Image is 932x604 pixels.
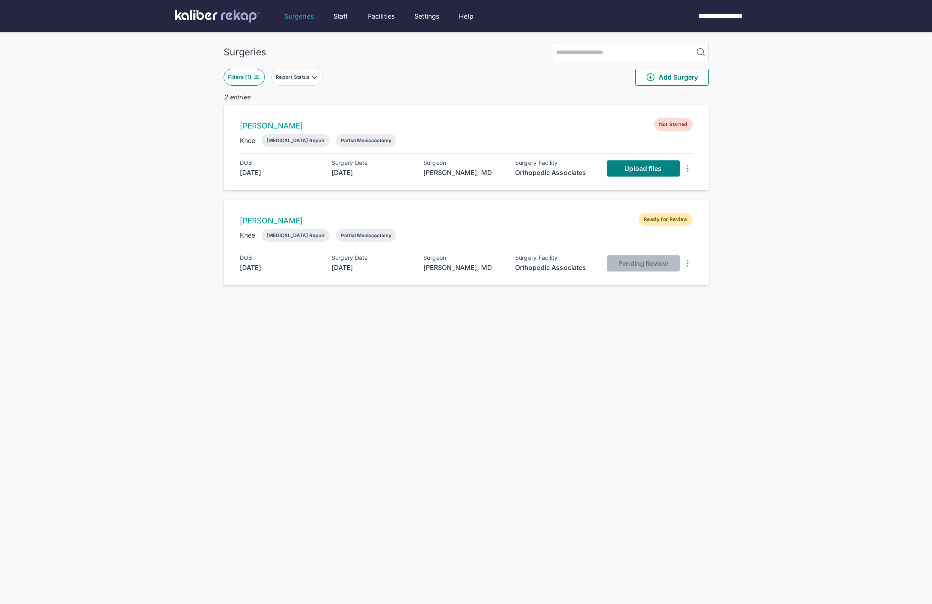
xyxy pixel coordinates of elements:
a: Staff [334,11,348,21]
span: Upload files [624,164,661,173]
img: DotsThreeVertical.31cb0eda.svg [683,259,693,268]
div: Surgery Facility [515,160,596,166]
div: Knee [240,230,256,240]
div: Surgery Date [332,160,412,166]
div: Report Status [276,74,311,80]
div: Surgeon [423,160,504,166]
div: [DATE] [332,263,412,272]
div: DOB [240,255,321,261]
div: Orthopedic Associates [515,263,596,272]
div: Knee [240,136,256,145]
button: Add Surgery [635,69,709,86]
div: [DATE] [240,263,321,272]
img: faders-horizontal-teal.edb3eaa8.svg [254,74,260,80]
a: Upload files [607,160,680,177]
div: Surgery Facility [515,255,596,261]
div: Partial Meniscectomy [341,232,391,238]
div: [DATE] [332,168,412,177]
a: Help [459,11,473,21]
img: MagnifyingGlass.1dc66aab.svg [696,47,706,57]
div: [PERSON_NAME], MD [423,168,504,177]
img: DotsThreeVertical.31cb0eda.svg [683,164,693,173]
a: [PERSON_NAME] [240,216,303,225]
span: Add Surgery [646,72,698,82]
a: Settings [414,11,439,21]
div: [MEDICAL_DATA] Repair [266,232,325,238]
button: Report Status [271,69,323,86]
img: kaliber labs logo [175,10,260,23]
div: Surgeries [224,46,266,58]
a: Facilities [368,11,395,21]
button: Pending Review [607,255,680,271]
div: DOB [240,160,321,166]
div: Partial Meniscectomy [341,137,391,143]
a: [PERSON_NAME] [240,121,303,130]
div: [PERSON_NAME], MD [423,263,504,272]
a: Surgeries [285,11,314,21]
span: Not Started [654,118,692,131]
span: Ready for Review [639,213,692,226]
img: PlusCircleGreen.5fd88d77.svg [646,72,655,82]
button: Filters (1) [224,69,265,86]
div: Surgeon [423,255,504,261]
span: Pending Review [618,259,668,267]
div: 2 entries [224,92,709,102]
div: Surgery Date [332,255,412,261]
div: Orthopedic Associates [515,168,596,177]
div: [DATE] [240,168,321,177]
div: Filters ( 1 ) [228,74,253,80]
img: filter-caret-down-grey.b3560631.svg [311,74,318,80]
div: [MEDICAL_DATA] Repair [266,137,325,143]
